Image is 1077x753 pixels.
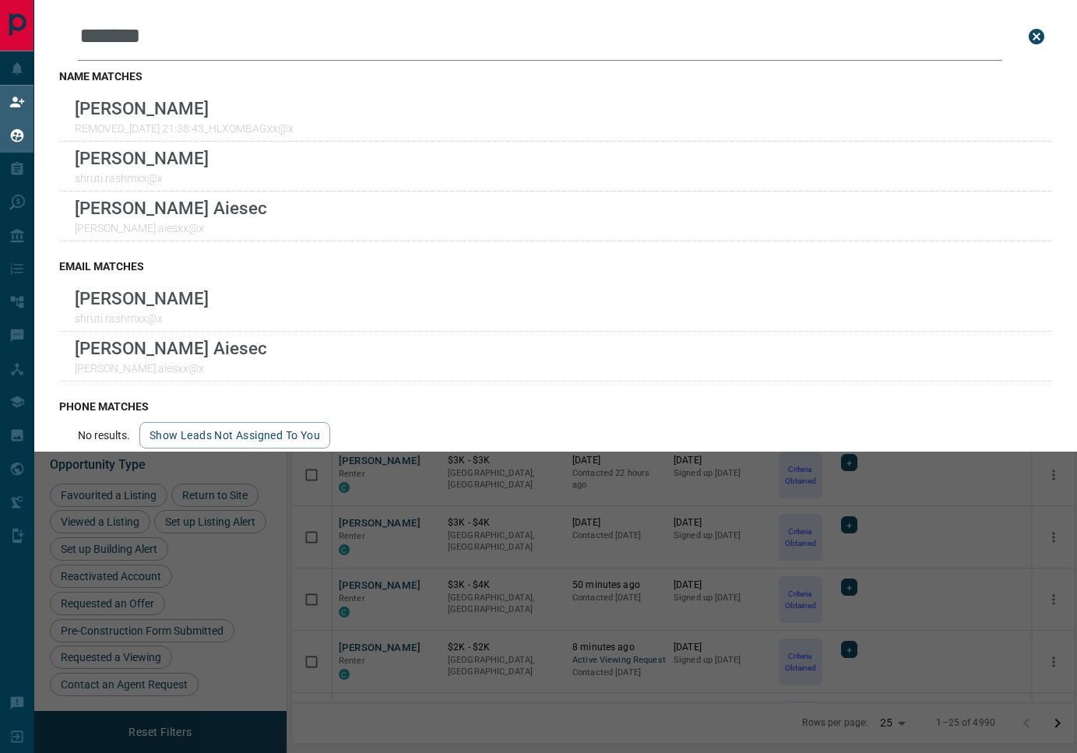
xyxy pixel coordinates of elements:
[75,122,294,135] p: REMOVED_[DATE] 21:38:43_HLXOMBAGxx@x
[139,422,330,449] button: show leads not assigned to you
[75,198,267,218] p: [PERSON_NAME] Aiesec
[1021,21,1052,52] button: close search bar
[59,70,1052,83] h3: name matches
[75,172,209,185] p: shruti.rashmxx@x
[75,362,267,375] p: [PERSON_NAME].aiesxx@x
[75,98,294,118] p: [PERSON_NAME]
[59,400,1052,413] h3: phone matches
[75,338,267,358] p: [PERSON_NAME] Aiesec
[59,260,1052,273] h3: email matches
[78,429,130,442] p: No results.
[75,288,209,308] p: [PERSON_NAME]
[75,148,209,168] p: [PERSON_NAME]
[75,312,209,325] p: shruti.rashmxx@x
[75,222,267,234] p: [PERSON_NAME].aiesxx@x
